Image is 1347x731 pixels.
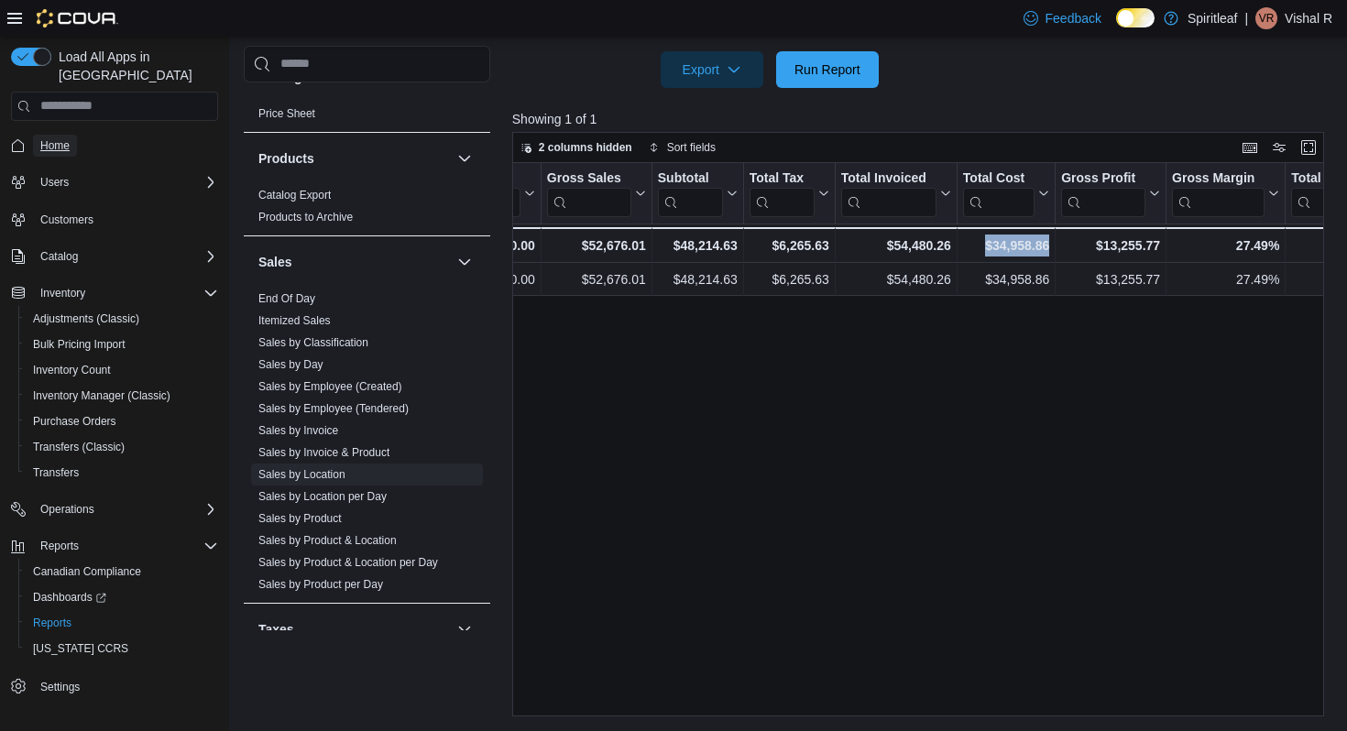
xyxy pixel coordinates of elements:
span: Settings [33,674,218,697]
span: Adjustments (Classic) [26,308,218,330]
div: Gift Card Sales [448,169,520,216]
span: Transfers (Classic) [33,440,125,454]
a: Dashboards [18,584,225,610]
div: Gross Margin [1172,169,1265,187]
a: Sales by Location [258,468,345,481]
div: Sales [244,288,490,603]
span: Transfers [33,465,79,480]
span: Sales by Day [258,357,323,372]
button: Reports [4,533,225,559]
button: Operations [4,496,225,522]
div: Gross Sales [547,169,631,187]
button: Operations [33,498,102,520]
span: Customers [33,208,218,231]
div: Gift Cards [448,169,520,187]
a: Home [33,135,77,157]
div: $13,255.77 [1061,235,1160,256]
button: Keyboard shortcuts [1239,136,1261,158]
div: $52,676.01 [547,235,646,256]
div: Gross Profit [1061,169,1145,216]
span: Sales by Location [258,467,345,482]
button: Display options [1268,136,1290,158]
h3: Products [258,149,314,168]
a: Sales by Classification [258,336,368,349]
a: Catalog Export [258,189,331,202]
button: Sort fields [641,136,723,158]
span: End Of Day [258,291,315,306]
span: Purchase Orders [26,410,218,432]
span: Export [672,51,752,88]
div: Gross Profit [1061,169,1145,187]
a: Sales by Invoice & Product [258,446,389,459]
span: Products to Archive [258,210,353,224]
button: Gross Profit [1061,169,1160,216]
button: Customers [4,206,225,233]
a: Sales by Product & Location [258,534,397,547]
a: Sales by Product & Location per Day [258,556,438,569]
div: $48,214.63 [658,268,738,290]
button: Total Invoiced [841,169,951,216]
button: Subtotal [658,169,738,216]
div: $54,480.26 [841,268,951,290]
div: $6,265.63 [750,235,829,256]
span: Sort fields [667,140,716,155]
div: $34,958.86 [963,235,1049,256]
span: Bulk Pricing Import [26,333,218,355]
button: Products [258,149,450,168]
span: [US_STATE] CCRS [33,641,128,656]
button: Sales [258,253,450,271]
span: Users [33,171,218,193]
a: Sales by Product [258,512,342,525]
span: Run Report [794,60,860,79]
span: Sales by Product [258,511,342,526]
a: Sales by Day [258,358,323,371]
div: Total Invoiced [841,169,936,187]
div: Products [244,184,490,235]
button: Users [33,171,76,193]
p: | [1244,7,1248,29]
span: Reports [33,616,71,630]
div: Total Cost [963,169,1035,187]
div: Total Tax [750,169,815,216]
span: Inventory Manager (Classic) [33,388,170,403]
span: Sales by Classification [258,335,368,350]
span: Bulk Pricing Import [33,337,126,352]
a: Price Sheet [258,107,315,120]
button: Purchase Orders [18,409,225,434]
span: Inventory Count [26,359,218,381]
p: Spiritleaf [1188,7,1237,29]
input: Dark Mode [1116,8,1155,27]
a: Canadian Compliance [26,561,148,583]
a: Bulk Pricing Import [26,333,133,355]
span: Home [33,134,218,157]
a: Settings [33,676,87,698]
button: [US_STATE] CCRS [18,636,225,661]
div: $34,958.86 [963,268,1049,290]
button: Sales [454,251,476,273]
a: Customers [33,209,101,231]
span: Inventory [33,282,218,304]
span: Sales by Invoice & Product [258,445,389,460]
span: Catalog Export [258,188,331,202]
button: Inventory Manager (Classic) [18,383,225,409]
a: Sales by Product per Day [258,578,383,591]
div: $6,265.63 [750,268,829,290]
button: Transfers [18,460,225,486]
a: Transfers [26,462,86,484]
span: Catalog [33,245,218,267]
button: Catalog [4,244,225,269]
a: Purchase Orders [26,410,124,432]
span: Reports [40,539,79,553]
div: Total Tax [750,169,815,187]
button: Canadian Compliance [18,559,225,584]
span: Dark Mode [1116,27,1117,28]
p: Vishal R [1285,7,1332,29]
a: Sales by Employee (Created) [258,380,402,393]
button: Gross Sales [547,169,646,216]
span: Feedback [1046,9,1101,27]
a: Reports [26,612,79,634]
span: Inventory Count [33,363,111,377]
div: 27.49% [1172,268,1279,290]
div: Gross Sales [547,169,631,216]
div: Total Cost [963,169,1035,216]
